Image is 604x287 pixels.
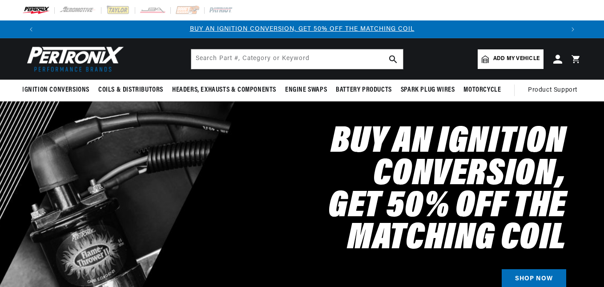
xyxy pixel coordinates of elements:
span: Motorcycle [463,85,501,95]
span: Engine Swaps [285,85,327,95]
a: Add my vehicle [478,49,544,69]
button: Translation missing: en.sections.announcements.next_announcement [564,20,582,38]
span: Add my vehicle [493,55,540,63]
summary: Battery Products [331,80,396,101]
button: search button [383,49,403,69]
summary: Ignition Conversions [22,80,94,101]
h2: Buy an Ignition Conversion, Get 50% off the Matching Coil [186,126,566,255]
img: Pertronix [22,44,125,74]
summary: Engine Swaps [281,80,331,101]
div: 1 of 3 [40,24,564,34]
span: Battery Products [336,85,392,95]
span: Spark Plug Wires [401,85,455,95]
span: Coils & Distributors [98,85,163,95]
summary: Motorcycle [459,80,505,101]
summary: Product Support [528,80,582,101]
a: BUY AN IGNITION CONVERSION, GET 50% OFF THE MATCHING COIL [190,26,415,32]
summary: Coils & Distributors [94,80,168,101]
span: Product Support [528,85,577,95]
button: Translation missing: en.sections.announcements.previous_announcement [22,20,40,38]
span: Ignition Conversions [22,85,89,95]
span: Headers, Exhausts & Components [172,85,276,95]
summary: Headers, Exhausts & Components [168,80,281,101]
summary: Spark Plug Wires [396,80,459,101]
input: Search Part #, Category or Keyword [191,49,403,69]
div: Announcement [40,24,564,34]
